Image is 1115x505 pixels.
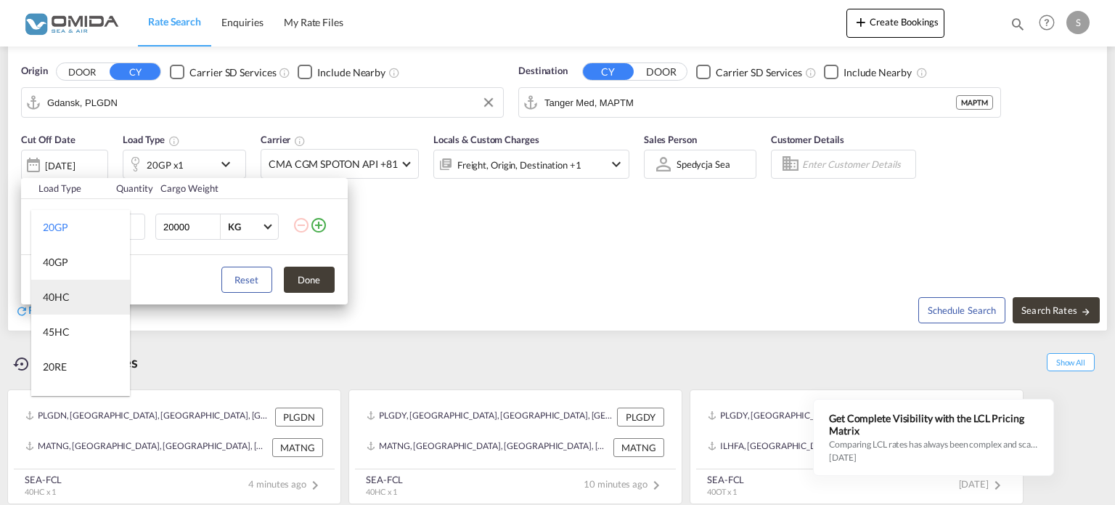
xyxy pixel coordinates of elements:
[43,290,70,304] div: 40HC
[43,220,68,235] div: 20GP
[43,255,68,270] div: 40GP
[11,429,62,483] iframe: Chat
[43,395,67,409] div: 40RE
[43,360,67,374] div: 20RE
[43,325,70,339] div: 45HC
